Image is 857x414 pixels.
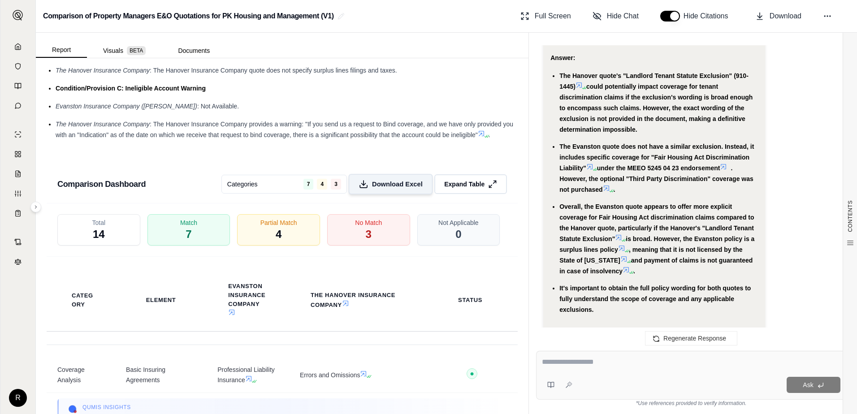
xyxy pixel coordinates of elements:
[92,218,106,227] span: Total
[56,85,206,92] span: Condition/Provision C: Ineligible Account Warning
[559,83,753,133] span: could potentially impact coverage for tenant discrimination claims if the exclusion's wording is ...
[559,257,753,275] span: and payment of claims is not guaranteed in case of insolvency
[6,165,30,183] a: Claim Coverage
[276,227,281,241] span: 4
[126,365,196,385] span: Basic Insuring Agreements
[633,267,635,275] span: .
[180,218,197,227] span: Match
[217,365,278,385] span: Professional Liability Insurance
[127,46,146,55] span: BETA
[559,72,749,90] span: The Hanover quote's "Landlord Tenant Statute Exclusion" (910-1445)
[589,7,642,25] button: Hide Chat
[366,227,372,241] span: 3
[645,331,737,345] button: Regenerate Response
[663,335,726,342] span: Regenerate Response
[355,218,382,227] span: No Match
[438,218,479,227] span: Not Applicable
[607,11,639,22] span: Hide Chat
[803,381,813,388] span: Ask
[559,235,754,253] span: is broad. However, the Evanston policy is a surplus lines policy
[372,180,423,189] span: Download Excel
[61,286,104,315] th: Category
[6,97,30,115] a: Chat
[559,203,754,242] span: Overall, the Evanston quote appears to offer more explicit coverage for Fair Housing Act discrimi...
[56,121,150,128] span: The Hanover Insurance Company
[6,185,30,203] a: Custom Report
[300,285,416,315] th: The Hanover Insurance Company
[6,77,30,95] a: Prompt Library
[517,7,575,25] button: Full Screen
[455,227,461,241] span: 0
[535,11,571,22] span: Full Screen
[847,200,854,232] span: CONTENTS
[197,103,239,110] span: : Not Available.
[56,67,150,74] span: The Hanover Insurance Company
[559,143,754,172] span: The Evanston quote does not have a similar exclusion. Instead, it includes specific coverage for ...
[348,174,433,194] button: Download Excel
[56,121,513,138] span: : The Hanover Insurance Company provides a warning: "If you send us a request to Bind coverage, a...
[6,125,30,143] a: Single Policy
[6,253,30,271] a: Legal Search Engine
[444,180,485,189] span: Expand Table
[56,103,197,110] span: Evanston Insurance Company ([PERSON_NAME])
[434,174,507,194] button: Expand Table
[6,233,30,251] a: Contract Analysis
[300,370,416,380] span: Errors and Omissions
[162,43,226,58] button: Documents
[470,370,474,377] span: ●
[331,179,341,190] span: 3
[614,186,615,193] span: .
[536,400,846,407] div: *Use references provided to verify information.
[36,43,87,58] button: Report
[30,202,41,212] button: Expand sidebar
[9,6,27,24] button: Expand sidebar
[787,377,840,393] button: Ask
[9,389,27,407] div: R
[489,131,490,138] span: .
[559,285,751,313] span: It's important to obtain the full policy wording for both quotes to fully understand the scope of...
[150,67,397,74] span: : The Hanover Insurance Company quote does not specify surplus lines filings and taxes.
[221,175,347,194] button: Categories743
[559,246,742,264] span: , meaning that it is not licensed by the State of [US_STATE]
[447,290,493,310] th: Status
[6,204,30,222] a: Coverage Table
[752,7,805,25] button: Download
[68,405,77,414] img: Qumis
[57,365,104,385] span: Coverage Analysis
[597,164,720,172] span: under the MEEO 5245 04 23 endorsement
[559,164,753,193] span: . However, the optional "Third Party Discrimination" coverage was not purchased
[260,218,297,227] span: Partial Match
[135,290,187,310] th: Element
[317,179,327,190] span: 4
[6,57,30,75] a: Documents Vault
[467,368,477,382] button: ●
[87,43,162,58] button: Visuals
[6,38,30,56] a: Home
[43,8,334,24] h2: Comparison of Property Managers E&O Quotations for PK Housing and Management (V1)
[227,180,258,189] span: Categories
[217,276,278,324] th: Evanston Insurance Company
[93,227,105,241] span: 14
[770,11,801,22] span: Download
[13,10,23,21] img: Expand sidebar
[303,179,314,190] span: 7
[6,145,30,163] a: Policy Comparisons
[684,11,734,22] span: Hide Citations
[82,404,480,411] span: Qumis INSIGHTS
[57,176,146,192] h3: Comparison Dashboard
[186,227,191,241] span: 7
[550,54,575,61] strong: Answer:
